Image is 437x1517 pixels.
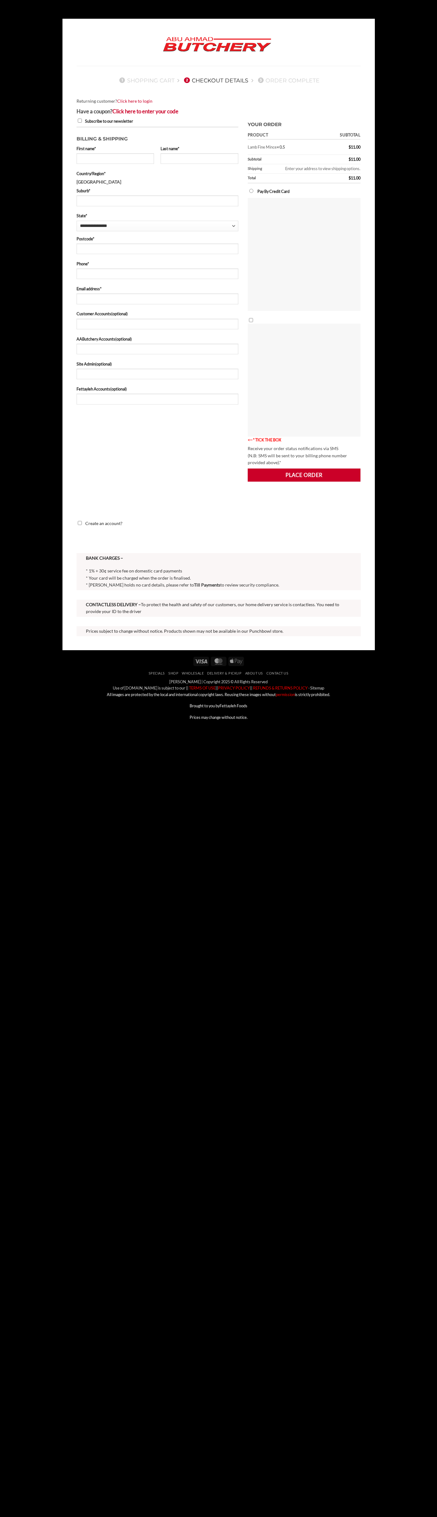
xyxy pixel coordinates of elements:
a: Fettayleh Foods [220,703,247,708]
a: Sitemap [310,685,324,690]
span: $ [349,175,351,180]
bdi: 11.00 [349,145,360,150]
nav: Checkout steps [77,72,361,88]
a: 1Shopping Cart [117,77,175,84]
h3: Your order [248,118,361,129]
font: REFUNDS & RETURNS POLICY [253,685,308,690]
input: Abu-Ahmad-Butchery-Sydney-Online-Halal-Butcher-arrow blink<-- * TICK THE BOX [249,318,253,322]
form: Checkout [77,118,361,538]
a: Contact Us [266,671,288,675]
label: Postcode [77,236,238,242]
label: Suburb [77,188,238,194]
span: 1 [119,77,125,83]
span: (optional) [95,361,112,366]
label: First name [77,145,154,152]
a: REFUNDS & RETURNS POLICY [252,685,308,690]
div: Have a coupon? [77,107,361,115]
p: All images are protected by the local and international copyright laws. Reusing these images with... [67,691,370,698]
span: (optional) [110,386,127,391]
label: Pay By Credit Card [248,189,361,256]
p: Brought to you by [67,703,370,709]
span: * 1% + 30¢ service fee on domestic card payments [86,568,182,573]
label: Site Admin [77,361,238,367]
label: AAButchery Accounts [77,336,238,342]
a: Enter your coupon code [112,108,178,115]
span: Prices subject to change without notice. Products shown may not be available in our Punchbowl store. [86,628,283,634]
label: Email address [77,286,238,292]
a: PRIVACY POLICY [218,685,250,690]
a: Delivery & Pickup [207,671,241,675]
p: Receive your order status notifications via SMS (N.B: SMS will be sent to your billing phone numb... [248,445,361,466]
div: Payment icons [192,656,245,666]
bdi: 11.00 [349,175,360,180]
th: Shipping [248,164,267,174]
label: Customer Accounts [77,311,238,317]
span: $ [349,145,351,150]
img: Abu Ahmad Butchery [158,33,276,56]
div: [PERSON_NAME] | Copyright 2025 © All Rights Reserved Use of [DOMAIN_NAME] is subject to our || || || [67,679,370,720]
a: Wholesale [182,671,204,675]
label: State [77,213,238,219]
img: Checkout [248,324,361,437]
label: Last name [161,145,238,152]
img: Checkout [248,198,361,311]
td: Enter your address to view shipping options. [267,164,361,174]
strong: CONTACTLESS DELIVERY – [86,602,141,607]
a: permission [276,692,295,697]
a: Till Payments [194,582,220,587]
button: Place order [248,469,361,482]
bdi: 11.00 [349,157,360,162]
a: TERMS OF USE [188,685,216,690]
strong: BANK CHARGES – [86,555,123,561]
td: Lamb Fine Mince [248,140,319,155]
a: 2Checkout details [182,77,248,84]
label: Phone [77,261,238,267]
font: <-- * TICK THE BOX [248,437,281,442]
label: Country/Region [77,170,238,177]
span: * Your card will be charged when the order is finalised. [86,575,191,581]
th: Subtotal [319,131,360,140]
a: - [308,685,310,690]
th: Subtotal [248,155,319,164]
div: Returning customer? [77,98,361,105]
p: Prices may change without notice. [67,714,370,720]
span: (optional) [115,336,132,341]
span: To protect the health and safety of our customers, our home delivery service is contactless. You ... [86,602,339,614]
h3: Billing & Shipping [77,132,238,143]
label: Fettayleh Accounts [77,386,238,392]
span: (optional) [111,311,128,316]
span: Create an account? [85,521,122,526]
strong: × 0.5 [277,145,285,150]
a: SHOP [168,671,178,675]
strong: [GEOGRAPHIC_DATA] [77,179,121,184]
input: Subscribe to our newsletter [78,119,82,123]
a: Click here to login [117,98,152,104]
font: TERMS OF USE [189,685,216,690]
th: Product [248,131,319,140]
input: Create an account? [78,521,82,525]
a: Specials [149,671,165,675]
span: $ [349,157,351,162]
a: About Us [245,671,263,675]
th: Total [248,174,319,184]
span: * [PERSON_NAME] holds no card details, please refer to to review security compliance. [86,582,279,587]
span: 2 [184,77,190,83]
span: Subscribe to our newsletter [85,119,133,124]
